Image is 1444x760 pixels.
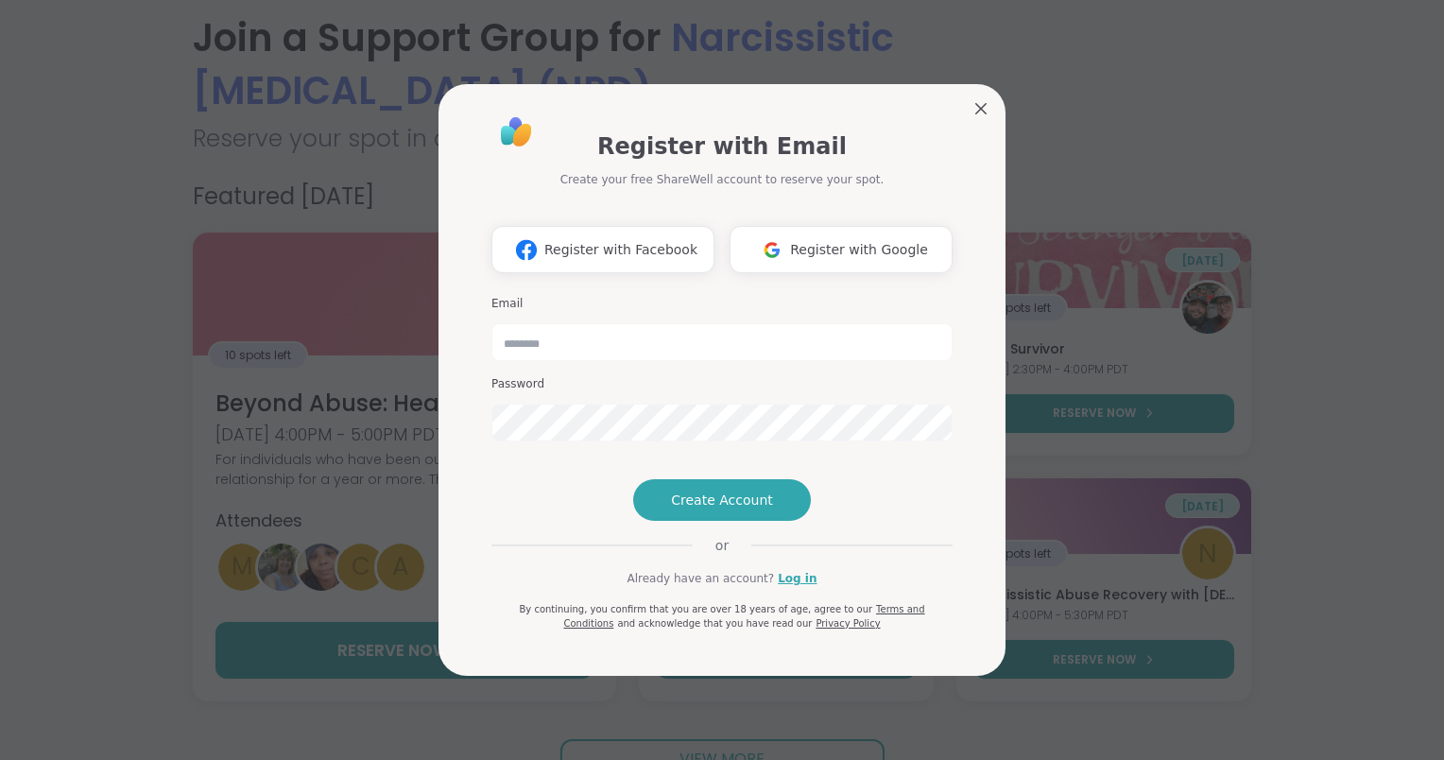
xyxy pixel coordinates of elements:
p: Create your free ShareWell account to reserve your spot. [560,171,885,188]
span: or [693,536,751,555]
img: ShareWell Logomark [508,233,544,268]
img: ShareWell Logo [495,111,538,153]
button: Register with Google [730,226,953,273]
h1: Register with Email [597,130,847,164]
span: By continuing, you confirm that you are over 18 years of age, agree to our [519,604,872,614]
span: Already have an account? [627,570,774,587]
img: ShareWell Logomark [754,233,790,268]
button: Create Account [633,479,811,521]
a: Privacy Policy [816,618,880,629]
button: Register with Facebook [491,226,714,273]
h3: Email [491,296,953,312]
span: Create Account [671,491,773,510]
span: Register with Facebook [544,240,697,260]
a: Terms and Conditions [563,604,924,629]
span: Register with Google [790,240,928,260]
a: Log in [778,570,817,587]
span: and acknowledge that you have read our [617,618,812,629]
h3: Password [491,376,953,392]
